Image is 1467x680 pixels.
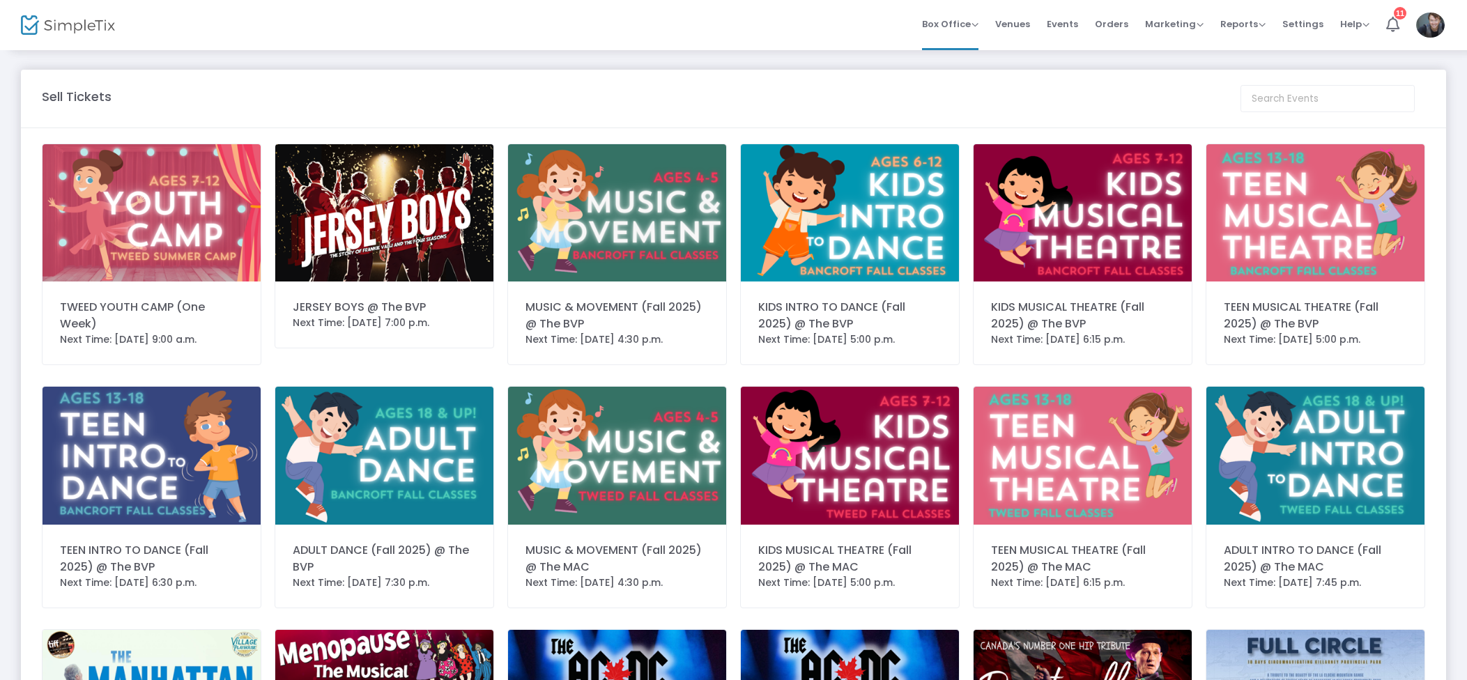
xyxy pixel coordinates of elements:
m-panel-title: Sell Tickets [42,87,112,106]
div: Next Time: [DATE] 6:15 p.m. [991,575,1174,590]
img: 638906309859119656YoungCoGraphics.png [1206,387,1424,524]
div: JERSEY BOYS @ The BVP [293,299,476,316]
div: ADULT INTRO TO DANCE (Fall 2025) @ The MAC [1224,542,1407,575]
img: 63890691181093781025.png [974,387,1192,524]
div: Next Time: [DATE] 5:00 p.m. [758,332,942,347]
div: KIDS MUSICAL THEATRE (Fall 2025) @ The MAC [758,542,942,575]
div: TWEED YOUTH CAMP (One Week) [60,299,243,332]
img: 63890697455911094720.png [1206,144,1424,281]
div: ADULT DANCE (Fall 2025) @ The BVP [293,542,476,575]
div: MUSIC & MOVEMENT (Fall 2025) @ The BVP [525,299,709,332]
div: TEEN INTRO TO DANCE (Fall 2025) @ The BVP [60,542,243,575]
div: Next Time: [DATE] 9:00 a.m. [60,332,243,347]
span: Orders [1095,6,1128,42]
img: 63890698059024343919.png [974,144,1192,281]
div: Next Time: [DATE] 4:30 p.m. [525,575,709,590]
div: TEEN MUSICAL THEATRE (Fall 2025) @ The BVP [1224,299,1407,332]
div: Next Time: [DATE] 6:30 p.m. [60,575,243,590]
img: 63890696213075266222.png [275,387,493,524]
span: Reports [1220,17,1266,31]
div: 11 [1394,6,1406,18]
img: 63890691619221785824.png [741,387,959,524]
div: KIDS MUSICAL THEATRE (Fall 2025) @ The BVP [991,299,1174,332]
div: TEEN MUSICAL THEATRE (Fall 2025) @ The MAC [991,542,1174,575]
img: 63875005041076159614.png [43,144,261,281]
span: Help [1340,17,1369,31]
span: Box Office [922,17,978,31]
span: Marketing [1145,17,1204,31]
span: Venues [995,6,1030,42]
div: Next Time: [DATE] 5:00 p.m. [1224,332,1407,347]
div: Next Time: [DATE] 4:30 p.m. [525,332,709,347]
img: 63890696929344861221.png [43,387,261,524]
div: Next Time: [DATE] 7:45 p.m. [1224,575,1407,590]
img: 6387205538855590882025SeasonGraphics-2.png [275,144,493,281]
div: Next Time: [DATE] 5:00 p.m. [758,575,942,590]
div: KIDS INTRO TO DANCE (Fall 2025) @ The BVP [758,299,942,332]
span: Settings [1282,6,1323,42]
img: 63890692639670050723.png [508,387,726,524]
div: MUSIC & MOVEMENT (Fall 2025) @ The MAC [525,542,709,575]
span: Events [1047,6,1078,42]
img: 63890698826407377217.png [508,144,726,281]
div: Next Time: [DATE] 6:15 p.m. [991,332,1174,347]
div: Next Time: [DATE] 7:30 p.m. [293,575,476,590]
input: Search Events [1241,85,1415,112]
div: Next Time: [DATE] 7:00 p.m. [293,316,476,330]
img: 63890698552596428618.png [741,144,959,281]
